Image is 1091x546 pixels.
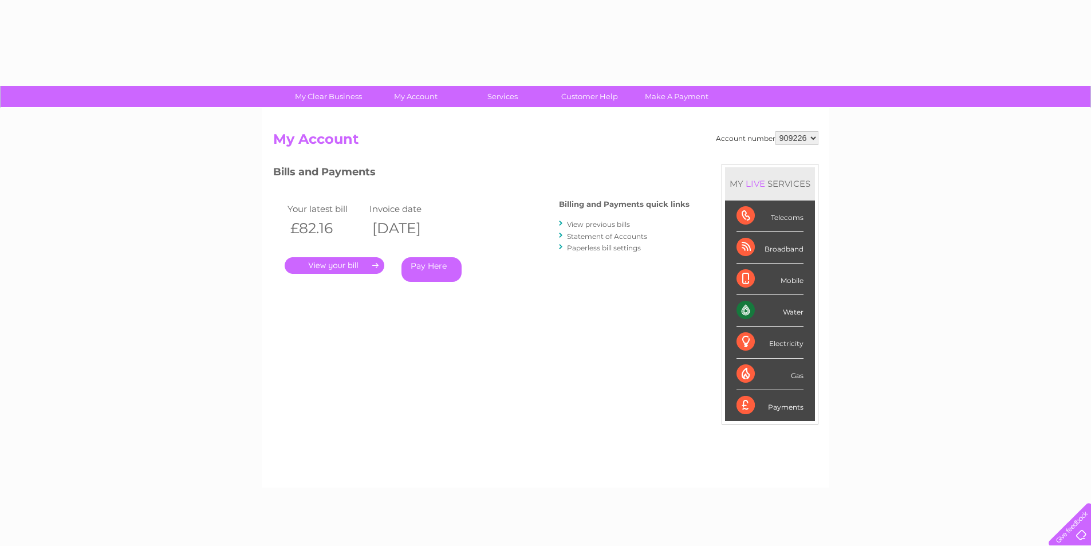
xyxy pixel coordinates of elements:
[736,327,804,358] div: Electricity
[401,257,462,282] a: Pay Here
[367,201,449,217] td: Invoice date
[716,131,818,145] div: Account number
[736,390,804,421] div: Payments
[273,131,818,153] h2: My Account
[725,167,815,200] div: MY SERVICES
[285,217,367,240] th: £82.16
[736,295,804,327] div: Water
[567,232,647,241] a: Statement of Accounts
[736,201,804,232] div: Telecoms
[559,200,690,209] h4: Billing and Payments quick links
[285,257,384,274] a: .
[567,220,630,229] a: View previous bills
[629,86,724,107] a: Make A Payment
[273,164,690,184] h3: Bills and Payments
[542,86,637,107] a: Customer Help
[367,217,449,240] th: [DATE]
[743,178,767,189] div: LIVE
[455,86,550,107] a: Services
[285,201,367,217] td: Your latest bill
[736,232,804,264] div: Broadband
[736,359,804,390] div: Gas
[368,86,463,107] a: My Account
[281,86,376,107] a: My Clear Business
[567,243,641,252] a: Paperless bill settings
[736,264,804,295] div: Mobile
